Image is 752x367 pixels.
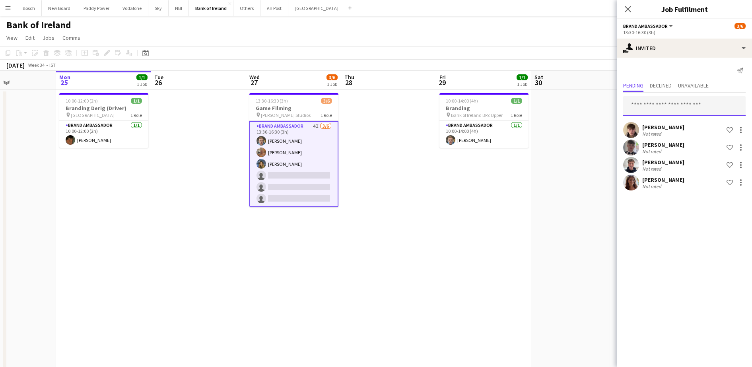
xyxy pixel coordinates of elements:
span: Week 34 [26,62,46,68]
button: Brand Ambassador [623,23,674,29]
div: IST [49,62,56,68]
button: Vodafone [116,0,148,16]
span: Unavailable [678,83,709,88]
span: 10:00-12:00 (2h) [66,98,98,104]
div: Invited [617,39,752,58]
button: [GEOGRAPHIC_DATA] [288,0,345,16]
span: 10:00-14:00 (4h) [446,98,478,104]
button: Sky [148,0,169,16]
h3: Branding Derig (Driver) [59,105,148,112]
span: Sat [534,74,543,81]
span: 30 [533,78,543,87]
span: Pending [623,83,643,88]
span: 1/1 [517,74,528,80]
button: Bosch [16,0,42,16]
div: [PERSON_NAME] [642,159,684,166]
app-card-role: Brand Ambassador1/110:00-12:00 (2h)[PERSON_NAME] [59,121,148,148]
span: 1/1 [136,74,148,80]
div: [PERSON_NAME] [642,124,684,131]
div: Not rated [642,131,663,137]
span: Jobs [43,34,54,41]
div: Not rated [642,183,663,189]
a: Jobs [39,33,58,43]
span: 3/6 [326,74,338,80]
div: 1 Job [517,81,527,87]
span: Thu [344,74,354,81]
button: Paddy Power [77,0,116,16]
h3: Game Filming [249,105,338,112]
span: 26 [153,78,163,87]
span: 13:30-16:30 (3h) [256,98,288,104]
button: Bank of Ireland [189,0,233,16]
span: Edit [25,34,35,41]
span: Fri [439,74,446,81]
div: [PERSON_NAME] [642,176,684,183]
a: Edit [22,33,38,43]
span: 1/1 [511,98,522,104]
span: 29 [438,78,446,87]
button: NBI [169,0,189,16]
span: Wed [249,74,260,81]
button: Others [233,0,260,16]
div: [PERSON_NAME] [642,141,684,148]
span: Tue [154,74,163,81]
span: [GEOGRAPHIC_DATA] [71,112,115,118]
span: Comms [62,34,80,41]
app-card-role: Brand Ambassador1/110:00-14:00 (4h)[PERSON_NAME] [439,121,529,148]
span: 1 Role [321,112,332,118]
h3: Branding [439,105,529,112]
span: [PERSON_NAME] Studios [261,112,311,118]
span: Brand Ambassador [623,23,668,29]
app-job-card: 10:00-12:00 (2h)1/1Branding Derig (Driver) [GEOGRAPHIC_DATA]1 RoleBrand Ambassador1/110:00-12:00 ... [59,93,148,148]
div: 1 Job [327,81,337,87]
a: Comms [59,33,84,43]
span: 3/6 [321,98,332,104]
span: 27 [248,78,260,87]
div: Not rated [642,166,663,172]
span: 25 [58,78,70,87]
span: 1 Role [511,112,522,118]
span: 28 [343,78,354,87]
h1: Bank of Ireland [6,19,71,31]
span: 1/1 [131,98,142,104]
div: [DATE] [6,61,25,69]
button: An Post [260,0,288,16]
span: 3/6 [735,23,746,29]
div: 13:30-16:30 (3h) [623,29,746,35]
span: Mon [59,74,70,81]
app-job-card: 10:00-14:00 (4h)1/1Branding Bank of Ireland BPZ Upper1 RoleBrand Ambassador1/110:00-14:00 (4h)[PE... [439,93,529,148]
h3: Job Fulfilment [617,4,752,14]
span: 1 Role [130,112,142,118]
div: 1 Job [137,81,147,87]
span: Declined [650,83,672,88]
button: New Board [42,0,77,16]
a: View [3,33,21,43]
span: Bank of Ireland BPZ Upper [451,112,503,118]
div: Not rated [642,148,663,154]
app-card-role: Brand Ambassador4I3/613:30-16:30 (3h)[PERSON_NAME][PERSON_NAME][PERSON_NAME] [249,121,338,207]
span: View [6,34,17,41]
app-job-card: 13:30-16:30 (3h)3/6Game Filming [PERSON_NAME] Studios1 RoleBrand Ambassador4I3/613:30-16:30 (3h)[... [249,93,338,207]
